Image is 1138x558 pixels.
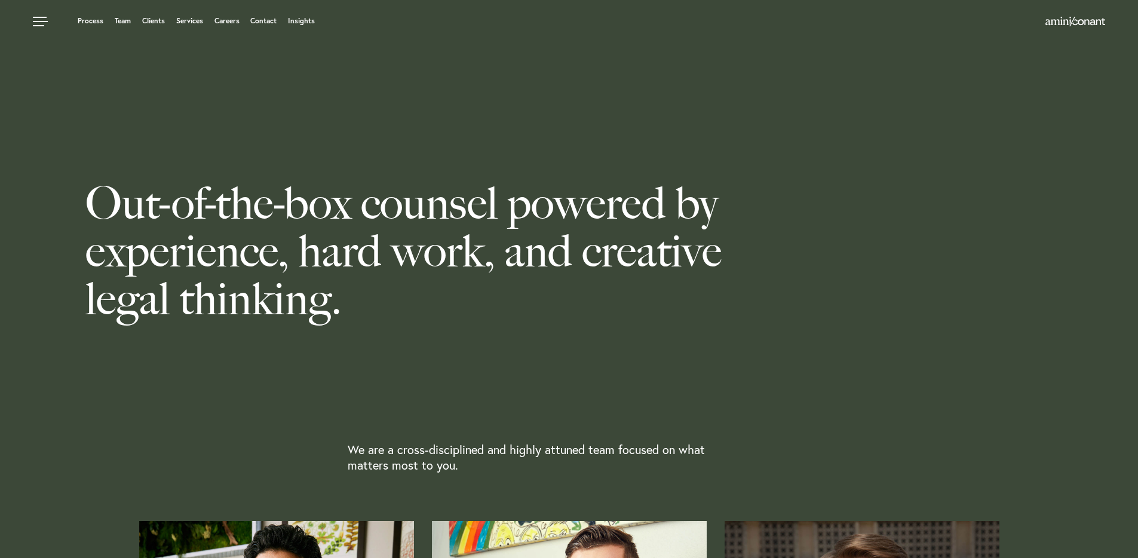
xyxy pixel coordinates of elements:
[115,17,131,24] a: Team
[1045,17,1105,26] img: Amini & Conant
[142,17,165,24] a: Clients
[1045,17,1105,27] a: Home
[250,17,277,24] a: Contact
[176,17,203,24] a: Services
[288,17,315,24] a: Insights
[78,17,103,24] a: Process
[348,442,730,473] p: We are a cross-disciplined and highly attuned team focused on what matters most to you.
[214,17,240,24] a: Careers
